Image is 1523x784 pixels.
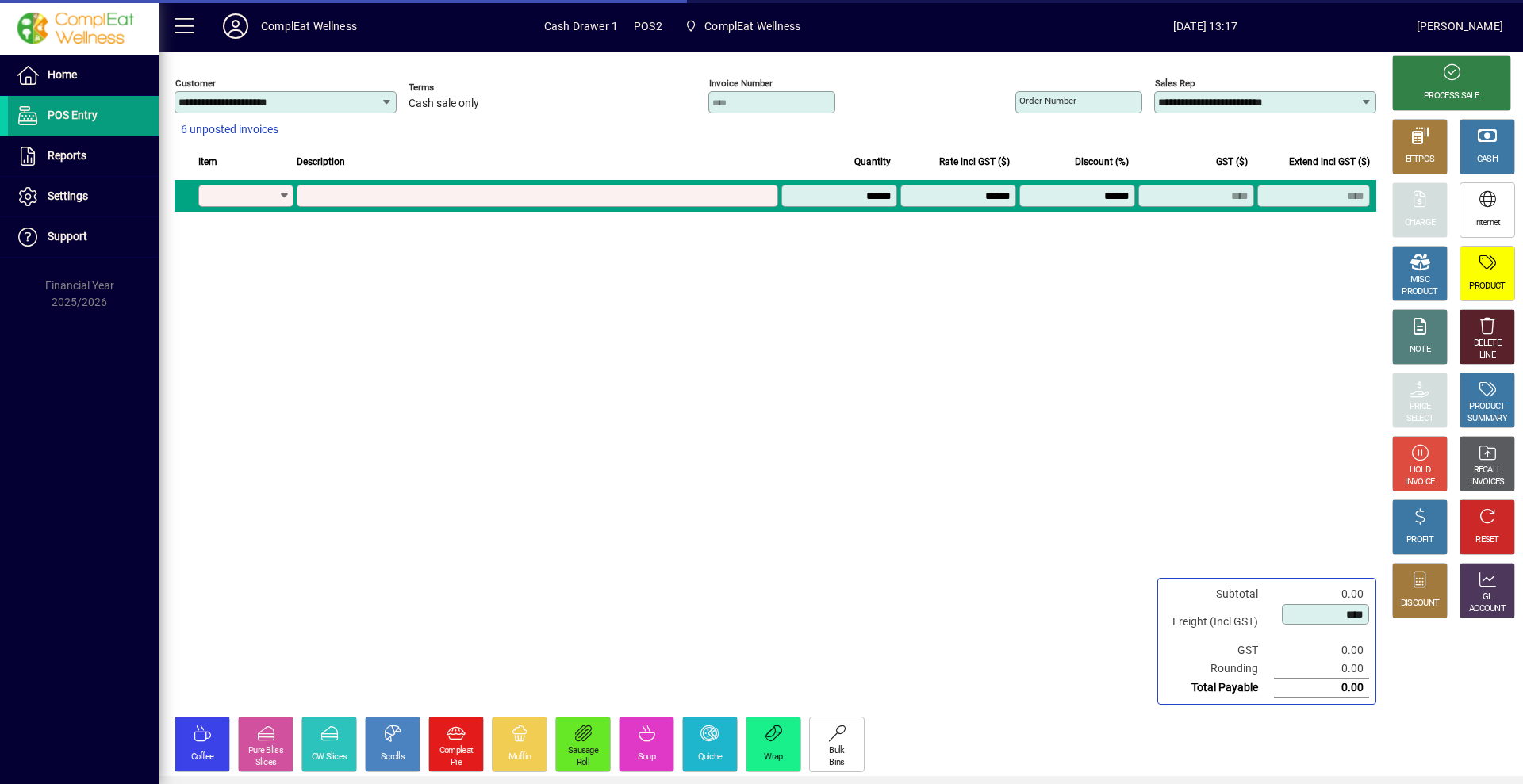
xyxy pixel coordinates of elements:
div: Coffee [191,751,214,763]
div: CHARGE [1405,217,1436,229]
div: DISCOUNT [1401,598,1439,610]
td: 0.00 [1274,585,1369,603]
div: Wrap [764,751,782,763]
span: Discount (%) [1075,153,1129,170]
span: Item [198,153,217,170]
div: GL [1483,591,1493,603]
span: Quantity [854,153,891,170]
div: SELECT [1406,413,1434,425]
div: Pie [451,757,462,769]
mat-label: Order number [1019,95,1076,106]
div: Scrolls [381,751,405,763]
mat-label: Sales rep [1155,78,1195,89]
div: Compleat [439,745,473,757]
button: Profile [210,12,261,40]
div: Soup [638,751,655,763]
mat-label: Invoice number [709,78,773,89]
div: Bulk [829,745,844,757]
a: Home [8,55,159,95]
div: INVOICE [1405,476,1434,488]
div: RESET [1475,534,1499,546]
span: Support [48,230,87,243]
span: ComplEat Wellness [704,13,800,39]
div: Internet [1474,217,1500,229]
td: Freight (Incl GST) [1164,603,1274,641]
td: Subtotal [1164,585,1274,603]
mat-label: Customer [175,78,216,89]
div: [PERSON_NAME] [1417,13,1503,39]
button: 6 unposted invoices [175,116,285,144]
span: Cash Drawer 1 [544,13,618,39]
span: Cash sale only [409,98,479,110]
span: Rate incl GST ($) [939,153,1010,170]
div: RECALL [1474,465,1502,476]
span: ComplEat Wellness [678,12,807,40]
td: 0.00 [1274,641,1369,660]
div: PROFIT [1406,534,1433,546]
span: 6 unposted invoices [181,121,278,138]
span: [DATE] 13:17 [994,13,1417,39]
div: NOTE [1410,344,1430,356]
div: Pure Bliss [248,745,283,757]
a: Support [8,217,159,257]
div: CW Slices [312,751,347,763]
div: ACCOUNT [1469,603,1506,615]
span: Extend incl GST ($) [1289,153,1370,170]
div: SUMMARY [1467,413,1507,425]
span: GST ($) [1216,153,1248,170]
td: 0.00 [1274,679,1369,698]
div: Quiche [698,751,723,763]
span: Settings [48,189,88,202]
div: EFTPOS [1406,154,1435,166]
td: GST [1164,641,1274,660]
div: Slices [255,757,277,769]
div: PRODUCT [1402,286,1437,298]
span: Terms [409,82,504,93]
span: Home [48,68,77,81]
div: PRODUCT [1469,401,1505,413]
div: PROCESS SALE [1424,90,1479,102]
div: HOLD [1410,465,1430,476]
td: Total Payable [1164,679,1274,698]
span: POS Entry [48,109,98,121]
div: INVOICES [1470,476,1504,488]
div: DELETE [1474,338,1501,350]
td: 0.00 [1274,660,1369,679]
div: Bins [829,757,844,769]
span: POS2 [634,13,662,39]
a: Settings [8,177,159,216]
a: Reports [8,136,159,176]
div: Sausage [568,745,598,757]
td: Rounding [1164,660,1274,679]
span: Description [297,153,345,170]
div: MISC [1410,274,1429,286]
span: Reports [48,149,86,162]
div: Roll [577,757,589,769]
div: PRODUCT [1469,281,1505,293]
div: Muffin [508,751,531,763]
div: CASH [1477,154,1498,166]
div: LINE [1479,350,1495,361]
div: PRICE [1410,401,1431,413]
div: ComplEat Wellness [261,13,357,39]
